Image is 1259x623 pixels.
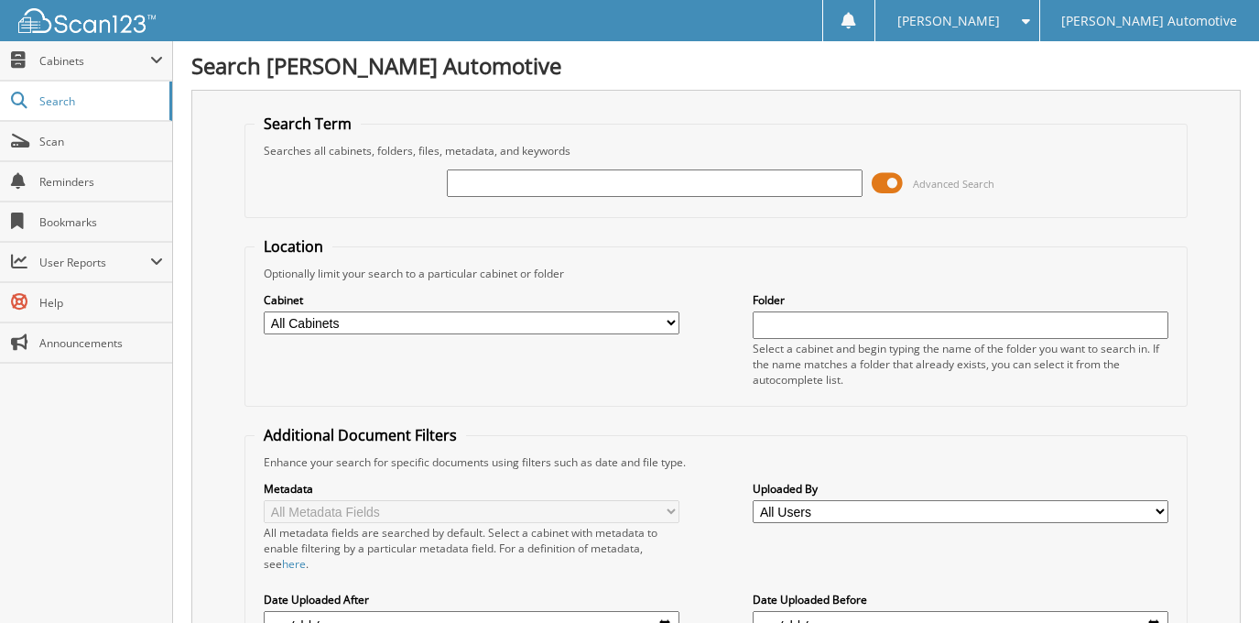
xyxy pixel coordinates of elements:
[255,266,1177,281] div: Optionally limit your search to a particular cabinet or folder
[255,236,332,257] legend: Location
[264,592,678,607] label: Date Uploaded After
[913,177,994,191] span: Advanced Search
[39,53,150,69] span: Cabinets
[753,292,1167,308] label: Folder
[39,174,163,190] span: Reminders
[39,255,150,270] span: User Reports
[39,295,163,311] span: Help
[255,425,466,445] legend: Additional Document Filters
[282,556,306,572] a: here
[39,335,163,351] span: Announcements
[255,143,1177,158] div: Searches all cabinets, folders, files, metadata, and keywords
[39,93,160,109] span: Search
[255,114,361,134] legend: Search Term
[18,8,156,33] img: scan123-logo-white.svg
[897,16,1000,27] span: [PERSON_NAME]
[264,292,678,308] label: Cabinet
[1061,16,1237,27] span: [PERSON_NAME] Automotive
[255,454,1177,470] div: Enhance your search for specific documents using filters such as date and file type.
[191,50,1241,81] h1: Search [PERSON_NAME] Automotive
[39,134,163,149] span: Scan
[753,341,1167,388] div: Select a cabinet and begin typing the name of the folder you want to search in. If the name match...
[264,525,678,572] div: All metadata fields are searched by default. Select a cabinet with metadata to enable filtering b...
[39,214,163,230] span: Bookmarks
[264,481,678,497] label: Metadata
[753,592,1167,607] label: Date Uploaded Before
[753,481,1167,497] label: Uploaded By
